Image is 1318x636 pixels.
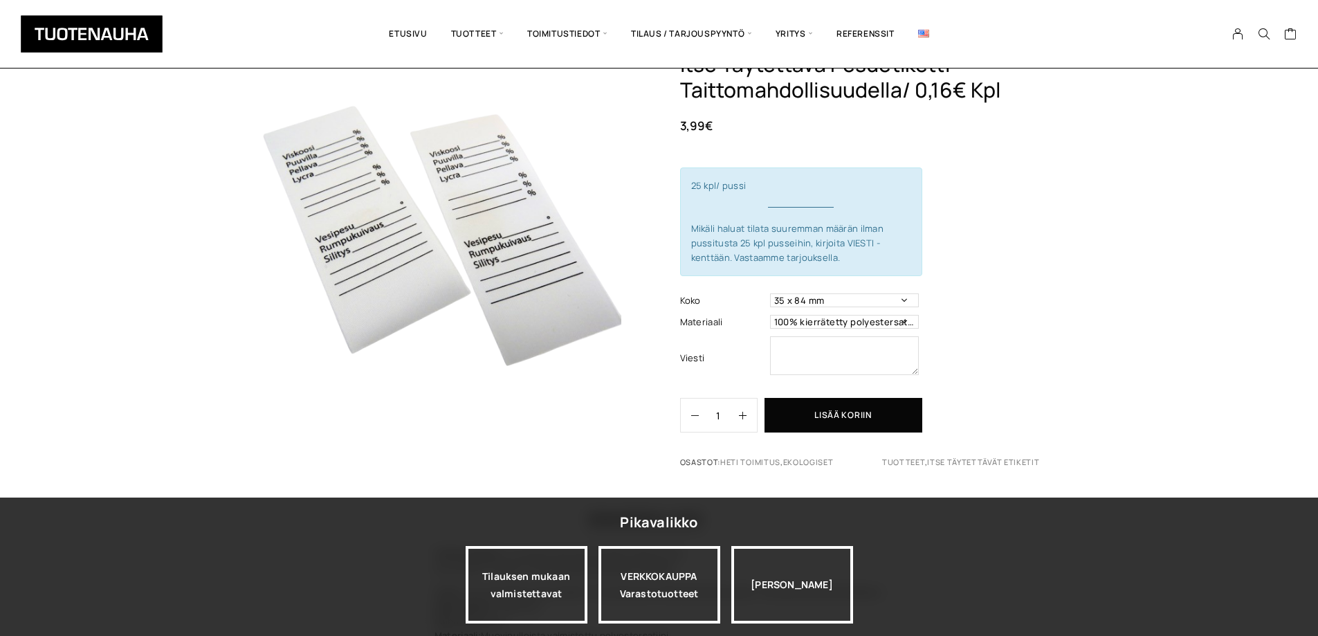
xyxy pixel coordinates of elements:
[620,510,697,535] div: Pikavalikko
[825,10,906,57] a: Referenssit
[1251,28,1277,40] button: Search
[619,10,764,57] span: Tilaus / Tarjouspyyntö
[680,457,1064,480] span: Osastot: , ,
[466,546,587,624] a: Tilauksen mukaan valmistettavat
[439,10,515,57] span: Tuotteet
[1284,27,1297,44] a: Cart
[680,351,767,365] label: Viesti
[691,179,911,264] span: 25 kpl/ pussi Mikäli haluat tilata suuremman määrän ilman pussitusta 25 kpl pusseihin, kirjoita V...
[764,10,825,57] span: Yritys
[598,546,720,624] a: VERKKOKAUPPAVarastotuotteet
[705,118,713,134] span: €
[918,30,929,37] img: English
[680,52,1064,103] h1: Itse täytettävä pesuetiketti taittomahdollisuudella/ 0,16€ kpl
[680,293,767,308] label: Koko
[680,118,713,134] bdi: 3,99
[783,457,925,467] a: Ekologiset tuotteet
[699,399,739,432] input: Määrä
[598,546,720,624] div: VERKKOKAUPPA Varastotuotteet
[1225,28,1252,40] a: My Account
[515,10,619,57] span: Toimitustiedot
[720,457,780,467] a: Heti toimitus
[21,15,163,53] img: Tuotenauha Oy
[927,457,1039,467] a: Itse täytettävät etiketit
[731,546,853,624] div: [PERSON_NAME]
[377,10,439,57] a: Etusivu
[680,315,767,329] label: Materiaali
[255,52,621,419] img: Untitled
[765,398,922,433] button: Lisää koriin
